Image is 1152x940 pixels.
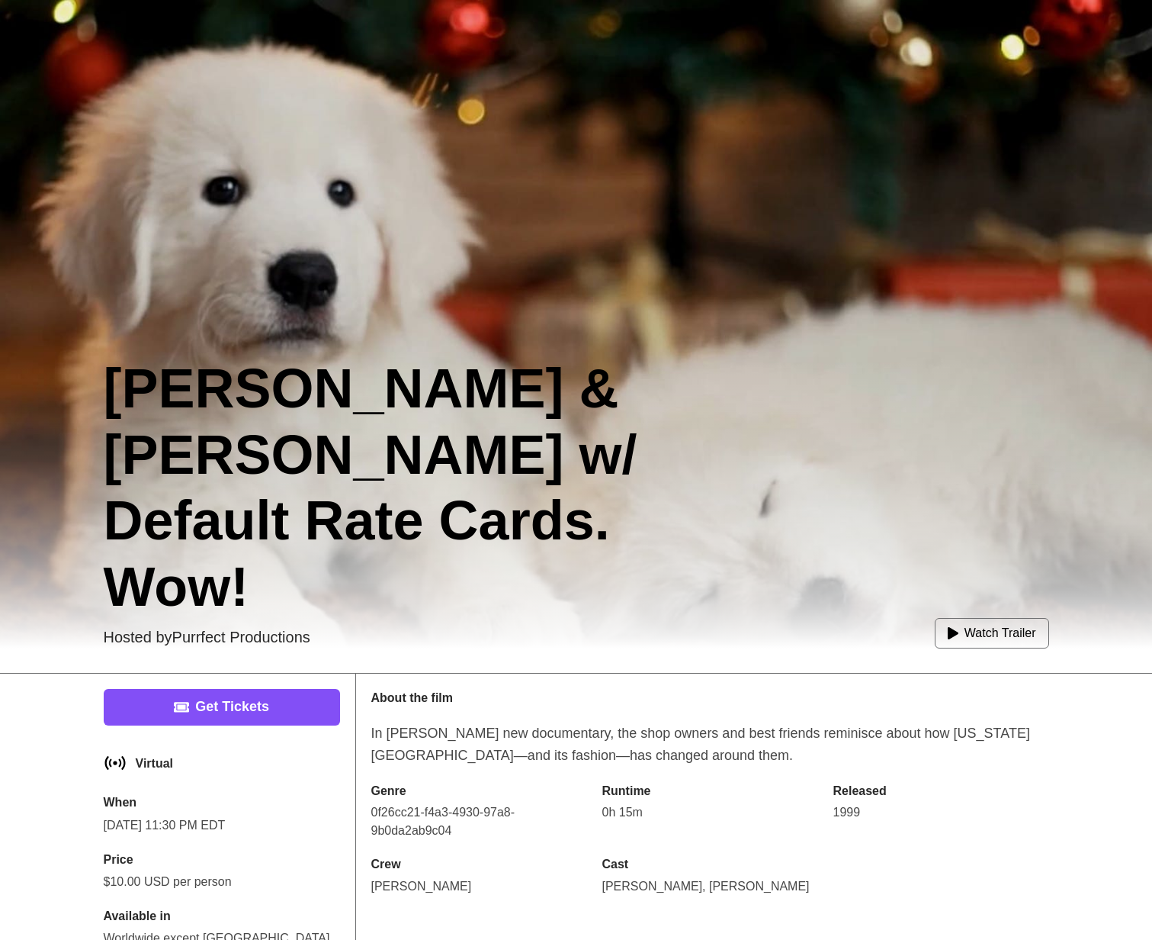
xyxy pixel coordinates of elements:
p: Released [833,782,1049,800]
a: Get Tickets [104,689,340,726]
p: Genre [371,782,587,800]
p: 0f26cc21-f4a3-4930-97a8-9b0da2ab9c04 [371,803,587,840]
p: When [104,793,340,813]
h1: [PERSON_NAME] & [PERSON_NAME] w/ Default Rate Cards. Wow! [104,356,738,620]
p: 1999 [833,803,1049,822]
p: Hosted by Purrfect Productions [104,626,310,649]
p: Cast [602,855,818,874]
p: Runtime [602,782,818,800]
p: [PERSON_NAME], [PERSON_NAME] [602,877,818,897]
p: $10.00 USD per person [104,873,340,891]
p: Crew [371,855,587,874]
p: In [PERSON_NAME] new documentary, the shop owners and best friends reminisce about how [US_STATE]... [371,723,1049,767]
p: Virtual [136,758,174,770]
button: Watch Trailer [935,618,1049,649]
p: Available in [104,906,340,926]
p: [PERSON_NAME] [371,877,587,897]
p: About the film [371,689,1049,707]
p: [DATE] 11:30 PM EDT [104,816,340,835]
p: 0h 15m [602,803,818,822]
p: Price [104,850,340,870]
